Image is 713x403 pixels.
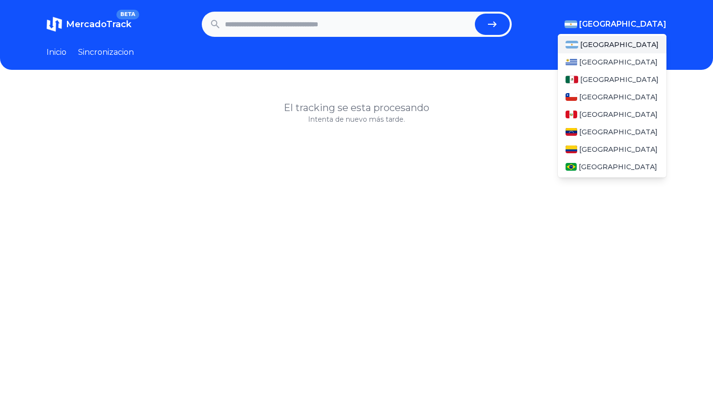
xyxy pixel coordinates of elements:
[565,20,577,28] img: Argentina
[566,41,578,48] img: Argentina
[558,158,666,176] a: Brasil[GEOGRAPHIC_DATA]
[579,145,658,154] span: [GEOGRAPHIC_DATA]
[579,110,658,119] span: [GEOGRAPHIC_DATA]
[580,75,659,84] span: [GEOGRAPHIC_DATA]
[558,123,666,141] a: Venezuela[GEOGRAPHIC_DATA]
[558,53,666,71] a: Uruguay[GEOGRAPHIC_DATA]
[579,92,658,102] span: [GEOGRAPHIC_DATA]
[47,114,666,124] p: Intenta de nuevo más tarde.
[566,76,578,83] img: Mexico
[47,47,66,58] a: Inicio
[558,36,666,53] a: Argentina[GEOGRAPHIC_DATA]
[66,19,131,30] span: MercadoTrack
[78,47,134,58] a: Sincronizacion
[566,145,577,153] img: Colombia
[566,93,577,101] img: Chile
[565,18,666,30] button: [GEOGRAPHIC_DATA]
[579,57,658,67] span: [GEOGRAPHIC_DATA]
[558,71,666,88] a: Mexico[GEOGRAPHIC_DATA]
[558,141,666,158] a: Colombia[GEOGRAPHIC_DATA]
[580,40,659,49] span: [GEOGRAPHIC_DATA]
[116,10,139,19] span: BETA
[566,163,577,171] img: Brasil
[566,111,577,118] img: Peru
[47,16,131,32] a: MercadoTrackBETA
[566,58,577,66] img: Uruguay
[579,18,666,30] span: [GEOGRAPHIC_DATA]
[558,106,666,123] a: Peru[GEOGRAPHIC_DATA]
[47,101,666,114] h1: El tracking se esta procesando
[579,127,658,137] span: [GEOGRAPHIC_DATA]
[47,16,62,32] img: MercadoTrack
[566,128,577,136] img: Venezuela
[579,162,657,172] span: [GEOGRAPHIC_DATA]
[558,88,666,106] a: Chile[GEOGRAPHIC_DATA]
